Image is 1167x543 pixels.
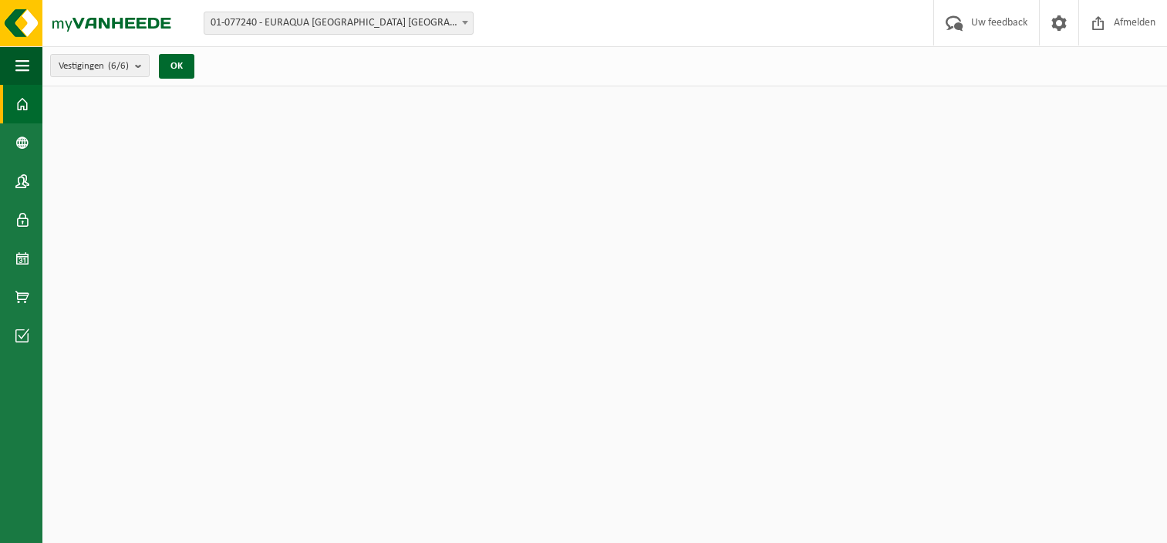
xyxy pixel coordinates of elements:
[204,12,473,34] span: 01-077240 - EURAQUA EUROPE NV - WAREGEM
[159,54,194,79] button: OK
[108,61,129,71] count: (6/6)
[50,54,150,77] button: Vestigingen(6/6)
[204,12,474,35] span: 01-077240 - EURAQUA EUROPE NV - WAREGEM
[59,55,129,78] span: Vestigingen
